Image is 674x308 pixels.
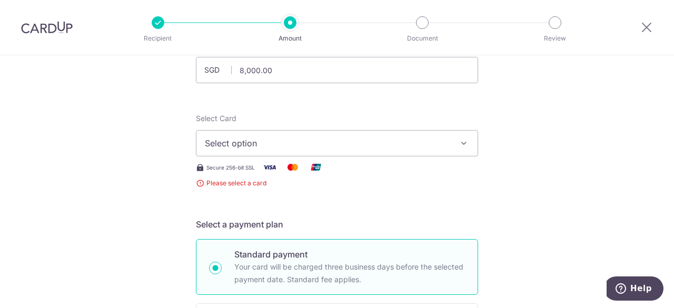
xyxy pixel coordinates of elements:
[607,276,663,303] iframe: Opens a widget where you can find more information
[204,65,232,75] span: SGD
[516,33,594,44] p: Review
[251,33,329,44] p: Amount
[383,33,461,44] p: Document
[259,161,280,174] img: Visa
[21,21,73,34] img: CardUp
[119,33,197,44] p: Recipient
[196,218,478,231] h5: Select a payment plan
[196,178,478,188] span: Please select a card
[205,137,450,150] span: Select option
[196,130,478,156] button: Select option
[234,261,465,286] p: Your card will be charged three business days before the selected payment date. Standard fee appl...
[305,161,326,174] img: Union Pay
[196,57,478,83] input: 0.00
[282,161,303,174] img: Mastercard
[206,163,255,172] span: Secure 256-bit SSL
[196,114,236,123] span: translation missing: en.payables.payment_networks.credit_card.summary.labels.select_card
[234,248,465,261] p: Standard payment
